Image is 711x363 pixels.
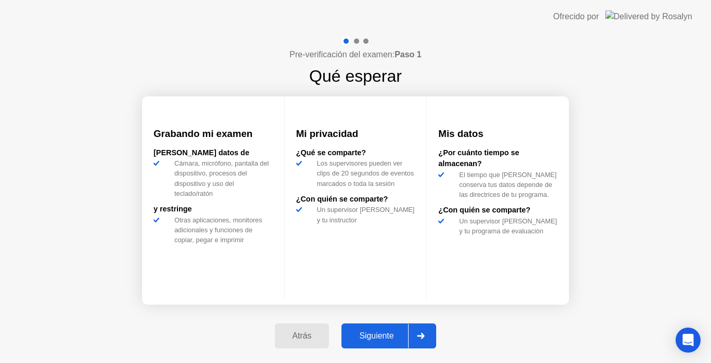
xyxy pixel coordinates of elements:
h3: Mi privacidad [296,127,415,141]
h4: Pre-verificación del examen: [289,48,421,61]
h1: Qué esperar [309,64,402,89]
div: ¿Con quién se comparte? [438,205,557,216]
div: ¿Qué se comparte? [296,147,415,159]
div: Atrás [278,331,326,341]
div: Open Intercom Messenger [676,328,701,353]
div: [PERSON_NAME] datos de [154,147,273,159]
div: y restringe [154,204,273,215]
div: Siguiente [345,331,408,341]
div: Ofrecido por [553,10,599,23]
div: Los supervisores pueden ver clips de 20 segundos de eventos marcados o toda la sesión [313,158,415,189]
div: Un supervisor [PERSON_NAME] y tu programa de evaluación [455,216,557,236]
h3: Grabando mi examen [154,127,273,141]
h3: Mis datos [438,127,557,141]
div: Cámara, micrófono, pantalla del dispositivo, procesos del dispositivo y uso del teclado/ratón [170,158,273,198]
div: ¿Con quién se comparte? [296,194,415,205]
div: Un supervisor [PERSON_NAME] y tu instructor [313,205,415,224]
button: Atrás [275,323,329,348]
div: ¿Por cuánto tiempo se almacenan? [438,147,557,170]
div: Otras aplicaciones, monitores adicionales y funciones de copiar, pegar e imprimir [170,215,273,245]
img: Delivered by Rosalyn [605,10,692,22]
b: Paso 1 [395,50,422,59]
div: El tiempo que [PERSON_NAME] conserva tus datos depende de las directrices de tu programa. [455,170,557,200]
button: Siguiente [341,323,436,348]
